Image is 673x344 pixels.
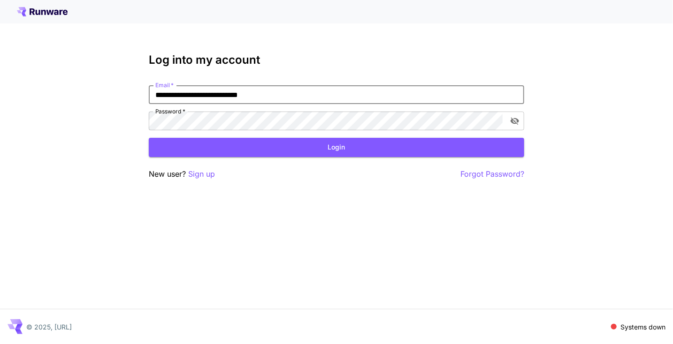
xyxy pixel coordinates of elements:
[460,168,524,180] button: Forgot Password?
[149,53,524,67] h3: Log into my account
[149,168,215,180] p: New user?
[155,107,185,115] label: Password
[506,112,523,129] button: toggle password visibility
[620,322,665,332] p: Systems down
[155,81,174,89] label: Email
[188,168,215,180] button: Sign up
[149,138,524,157] button: Login
[26,322,72,332] p: © 2025, [URL]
